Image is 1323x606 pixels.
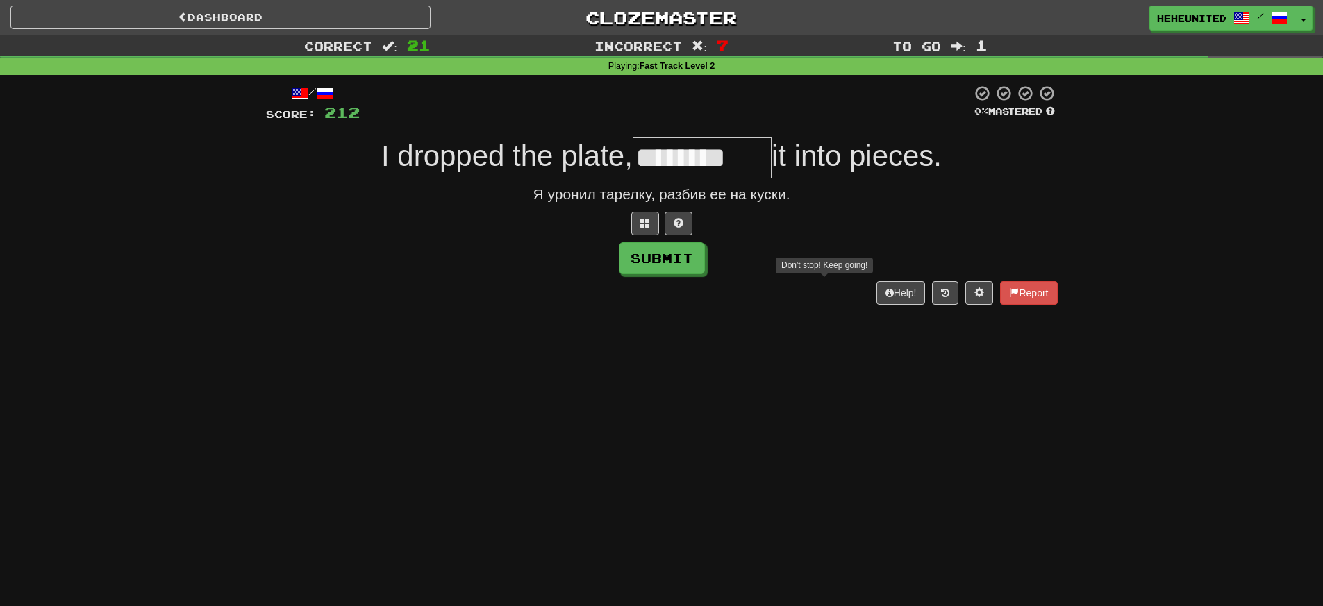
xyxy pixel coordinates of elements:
[876,281,926,305] button: Help!
[1157,12,1226,24] span: heheunited
[976,37,988,53] span: 1
[772,140,942,172] span: it into pieces.
[324,103,360,121] span: 212
[1149,6,1295,31] a: heheunited /
[892,39,941,53] span: To go
[974,106,988,117] span: 0 %
[1257,11,1264,21] span: /
[631,212,659,235] button: Switch sentence to multiple choice alt+p
[951,40,966,52] span: :
[594,39,682,53] span: Incorrect
[717,37,729,53] span: 7
[972,106,1058,118] div: Mastered
[451,6,872,30] a: Clozemaster
[304,39,372,53] span: Correct
[665,212,692,235] button: Single letter hint - you only get 1 per sentence and score half the points! alt+h
[266,184,1058,205] div: Я уронил тарелку, разбив ее на куски.
[10,6,431,29] a: Dashboard
[692,40,707,52] span: :
[266,85,360,102] div: /
[382,40,397,52] span: :
[619,242,705,274] button: Submit
[381,140,633,172] span: I dropped the plate,
[407,37,431,53] span: 21
[776,258,873,273] div: Don't stop! Keep going!
[640,61,715,71] strong: Fast Track Level 2
[932,281,958,305] button: Round history (alt+y)
[1000,281,1057,305] button: Report
[266,108,316,120] span: Score:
